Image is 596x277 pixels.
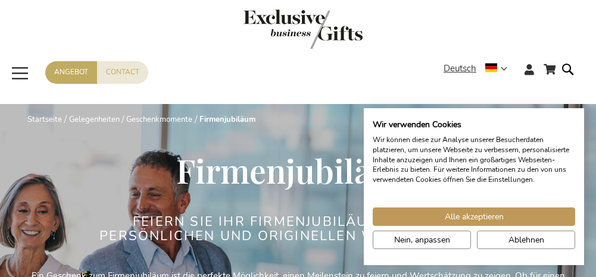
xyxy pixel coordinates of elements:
[10,10,596,52] a: store logo
[45,61,97,83] a: Angebot
[444,62,515,75] div: Deutsch
[445,210,504,223] span: Alle akzeptieren
[199,114,255,125] strong: Firmenjubiläum
[69,114,120,125] a: Gelegenheiten
[373,231,471,249] button: cookie Einstellungen anpassen
[75,215,522,243] h2: FEIERN SIE IHR FIRMENJUBILÄUM MIT EINEM PERSÖNLICHEN UND ORIGINELLEN WERBEGESCHENK
[27,114,62,125] a: Startseite
[477,231,575,249] button: Alle verweigern cookies
[373,135,575,185] p: Wir können diese zur Analyse unserer Besucherdaten platzieren, um unsere Webseite zu verbessern, ...
[373,119,575,130] h2: Wir verwenden Cookies
[244,10,363,49] img: Exclusive Business gifts logo
[126,114,192,125] a: Geschenkmomente
[508,234,544,246] span: Ablehnen
[394,234,450,246] span: Nein, anpassen
[444,62,476,75] span: Deutsch
[97,61,148,83] a: Contact
[176,148,420,192] span: Firmenjubiläum
[373,207,575,226] button: Akzeptieren Sie alle cookies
